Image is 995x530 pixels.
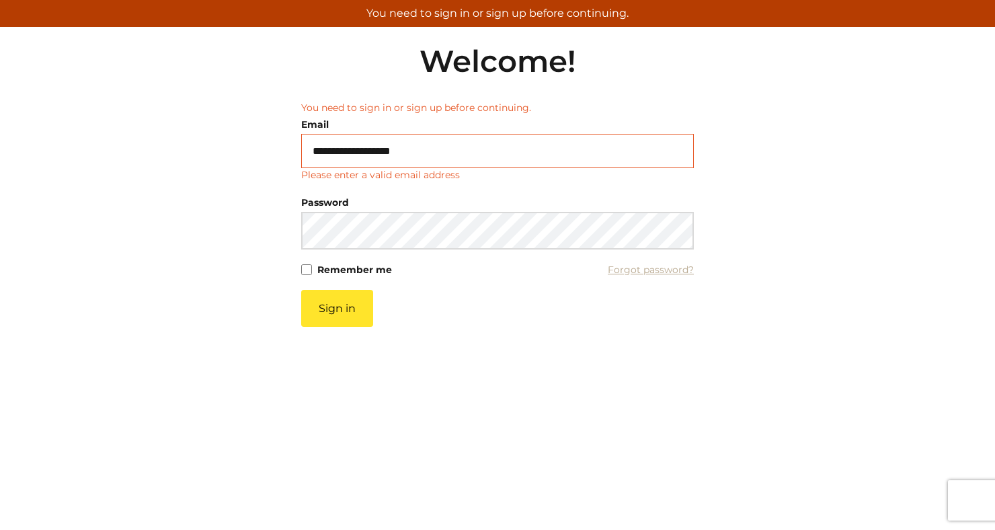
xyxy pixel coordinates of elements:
li: You need to sign in or sign up before continuing. [301,101,694,115]
h2: Welcome! [301,43,694,79]
p: You need to sign in or sign up before continuing. [5,5,990,22]
label: Email [301,115,329,134]
p: Please enter a valid email address [301,168,460,182]
button: Sign in [301,290,373,327]
label: Password [301,193,349,212]
label: Remember me [317,260,392,279]
a: Forgot password? [608,260,694,279]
